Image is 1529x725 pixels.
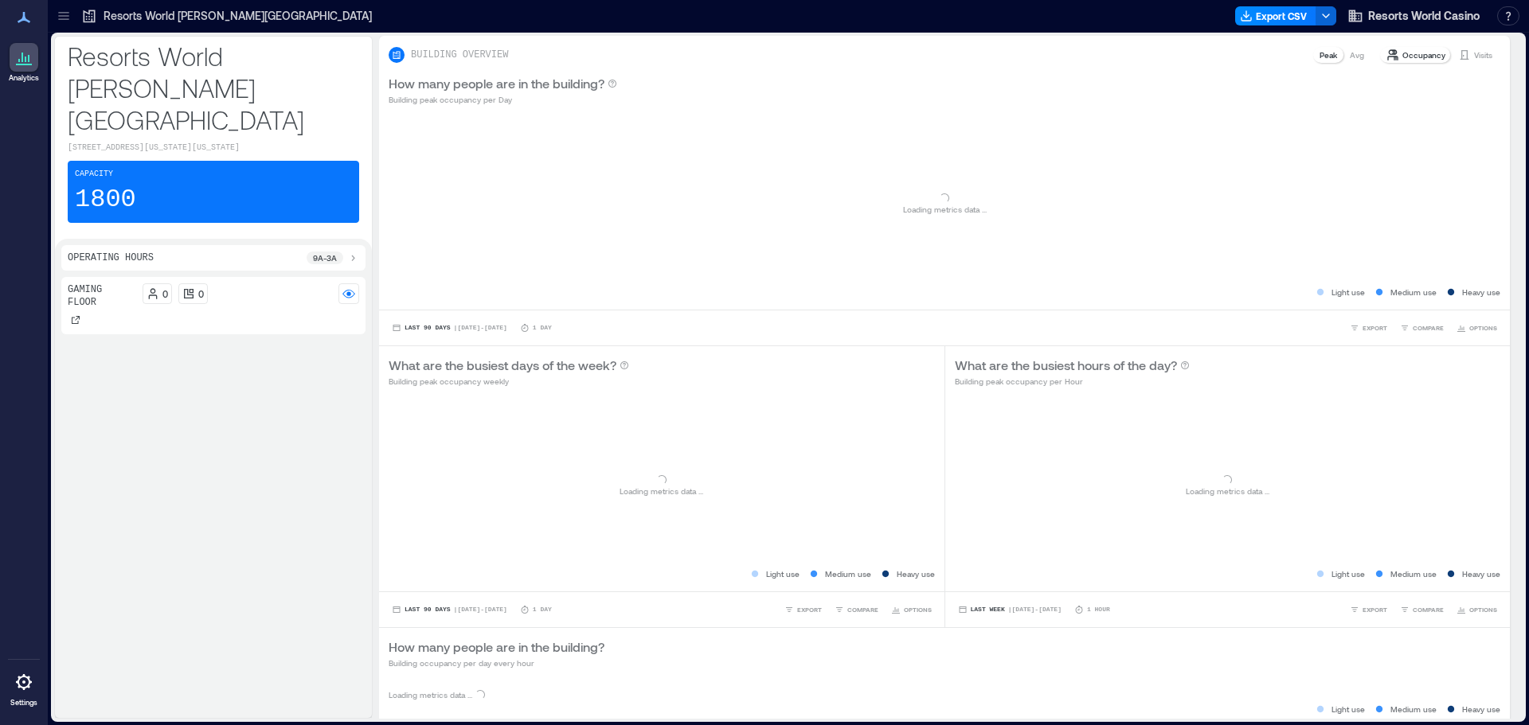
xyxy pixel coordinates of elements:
[1462,286,1500,298] p: Heavy use
[888,602,935,618] button: OPTIONS
[1332,286,1365,298] p: Light use
[766,567,800,580] p: Light use
[1402,49,1445,61] p: Occupancy
[68,251,154,264] p: Operating Hours
[955,602,1065,618] button: Last Week |[DATE]-[DATE]
[831,602,882,618] button: COMPARE
[1462,567,1500,580] p: Heavy use
[1453,602,1500,618] button: OPTIONS
[1363,605,1387,614] span: EXPORT
[955,375,1190,388] p: Building peak occupancy per Hour
[1390,567,1437,580] p: Medium use
[1453,320,1500,336] button: OPTIONS
[411,49,508,61] p: BUILDING OVERVIEW
[1390,703,1437,715] p: Medium use
[389,602,510,618] button: Last 90 Days |[DATE]-[DATE]
[198,287,204,300] p: 0
[389,375,629,388] p: Building peak occupancy weekly
[75,168,113,181] p: Capacity
[1332,703,1365,715] p: Light use
[1343,3,1484,29] button: Resorts World Casino
[68,283,136,309] p: Gaming Floor
[1469,323,1497,333] span: OPTIONS
[1347,320,1390,336] button: EXPORT
[389,637,604,657] p: How many people are in the building?
[1462,703,1500,715] p: Heavy use
[68,142,359,154] p: [STREET_ADDRESS][US_STATE][US_STATE]
[825,567,871,580] p: Medium use
[533,605,552,614] p: 1 Day
[1469,605,1497,614] span: OPTIONS
[4,38,44,88] a: Analytics
[1413,605,1444,614] span: COMPARE
[1397,320,1447,336] button: COMPARE
[847,605,878,614] span: COMPARE
[313,251,337,264] p: 9a - 3a
[904,605,932,614] span: OPTIONS
[533,323,552,333] p: 1 Day
[389,74,604,93] p: How many people are in the building?
[1347,602,1390,618] button: EXPORT
[389,320,510,336] button: Last 90 Days |[DATE]-[DATE]
[104,8,372,24] p: Resorts World [PERSON_NAME][GEOGRAPHIC_DATA]
[162,287,168,300] p: 0
[68,40,359,135] p: Resorts World [PERSON_NAME][GEOGRAPHIC_DATA]
[797,605,822,614] span: EXPORT
[389,657,604,669] p: Building occupancy per day every hour
[955,356,1177,375] p: What are the busiest hours of the day?
[1413,323,1444,333] span: COMPARE
[9,73,39,83] p: Analytics
[1320,49,1337,61] p: Peak
[10,698,37,707] p: Settings
[1332,567,1365,580] p: Light use
[389,356,616,375] p: What are the busiest days of the week?
[1474,49,1492,61] p: Visits
[1087,605,1110,614] p: 1 Hour
[1363,323,1387,333] span: EXPORT
[1390,286,1437,298] p: Medium use
[1186,485,1269,497] p: Loading metrics data ...
[620,485,703,497] p: Loading metrics data ...
[897,567,935,580] p: Heavy use
[75,184,136,216] p: 1800
[903,203,987,216] p: Loading metrics data ...
[389,688,472,701] p: Loading metrics data ...
[5,663,43,712] a: Settings
[1397,602,1447,618] button: COMPARE
[1368,8,1480,24] span: Resorts World Casino
[389,93,617,106] p: Building peak occupancy per Day
[1235,6,1316,25] button: Export CSV
[1350,49,1364,61] p: Avg
[781,602,825,618] button: EXPORT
